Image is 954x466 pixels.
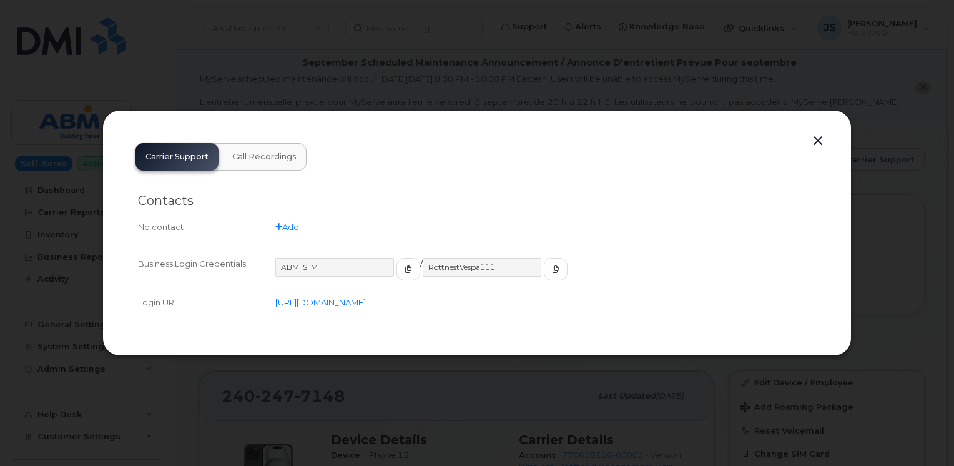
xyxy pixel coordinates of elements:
a: Add [275,222,299,232]
span: Call Recordings [232,152,297,162]
button: copy to clipboard [544,258,568,280]
div: Login URL [138,297,275,309]
button: copy to clipboard [396,258,420,280]
div: / [275,258,816,292]
a: [URL][DOMAIN_NAME] [275,297,366,307]
div: Business Login Credentials [138,258,275,292]
h2: Contacts [138,193,816,209]
div: No contact [138,221,275,233]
